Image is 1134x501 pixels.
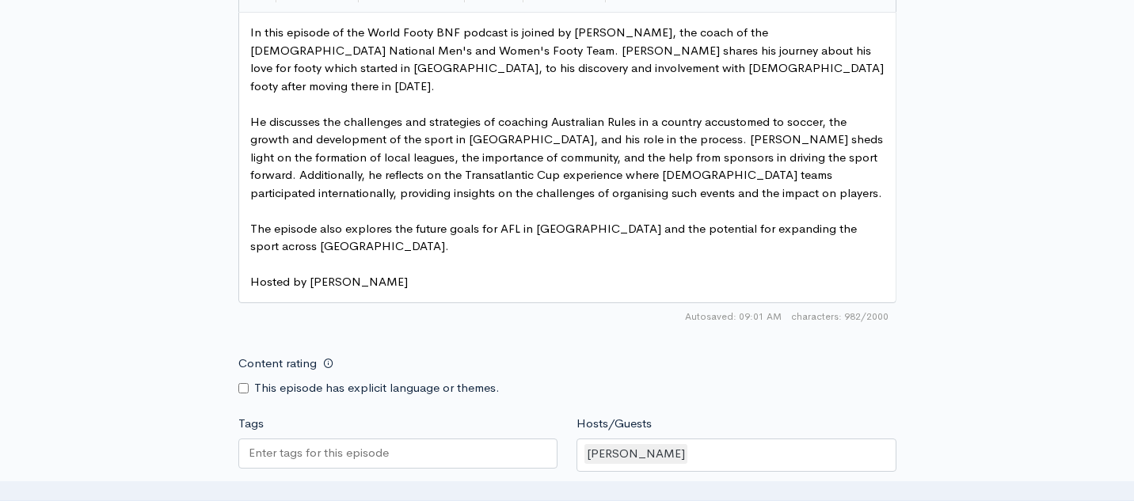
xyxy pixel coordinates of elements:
span: 982/2000 [791,309,889,324]
input: Enter tags for this episode [249,444,391,462]
span: The episode also explores the future goals for AFL in [GEOGRAPHIC_DATA] and the potential for exp... [250,221,860,254]
span: He discusses the challenges and strategies of coaching Australian Rules in a country accustomed t... [250,114,886,200]
span: In this episode of the World Footy BNF podcast is joined by [PERSON_NAME], the coach of the [DEMO... [250,25,887,93]
span: Hosted by [PERSON_NAME] [250,274,408,289]
label: Content rating [238,347,317,380]
label: This episode has explicit language or themes. [254,379,500,397]
div: [PERSON_NAME] [584,444,687,464]
label: Hosts/Guests [577,415,652,433]
label: Tags [238,415,264,433]
span: Autosaved: 09:01 AM [685,309,782,324]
